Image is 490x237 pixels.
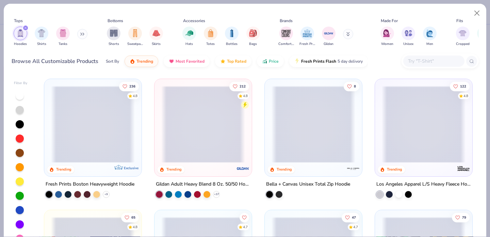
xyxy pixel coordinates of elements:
span: Bags [249,42,257,47]
div: 4.8 [243,93,248,98]
div: filter for Shorts [107,27,120,47]
div: 4.8 [133,224,138,230]
div: Bella + Canvas Unisex Total Zip Hoodie [266,180,350,189]
button: filter button [246,27,260,47]
img: Men Image [426,29,434,37]
div: Fresh Prints Boston Heavyweight Hoodie [46,180,134,189]
span: Fresh Prints [299,42,315,47]
span: Exclusive [124,166,138,170]
button: Like [119,81,139,91]
div: filter for Unisex [402,27,415,47]
button: Like [342,212,359,222]
div: filter for Tanks [56,27,70,47]
div: filter for Hoodies [14,27,27,47]
button: filter button [278,27,294,47]
button: Fresh Prints Flash5 day delivery [289,56,368,67]
div: filter for Bottles [225,27,239,47]
button: Top Rated [215,56,251,67]
img: Shorts Image [110,29,118,37]
img: Women Image [383,29,391,37]
span: 65 [132,216,136,219]
div: Brands [280,18,293,24]
span: 79 [462,216,466,219]
div: Filter By [14,81,28,86]
div: filter for Hats [182,27,196,47]
img: Bella + Canvas logo [346,162,360,175]
span: Men [426,42,433,47]
div: Made For [381,18,398,24]
button: Like [452,212,470,222]
img: Bags Image [249,29,257,37]
button: filter button [456,27,470,47]
button: Close [471,7,484,20]
button: filter button [204,27,217,47]
img: Bottles Image [228,29,235,37]
div: 4.7 [243,224,248,230]
div: 4.8 [463,93,468,98]
div: filter for Comfort Colors [278,27,294,47]
span: Price [269,59,279,64]
span: 122 [460,84,466,88]
button: Trending [125,56,158,67]
button: filter button [35,27,48,47]
img: Totes Image [207,29,214,37]
button: filter button [402,27,415,47]
span: Top Rated [227,59,246,64]
span: + 9 [104,192,108,196]
div: Fits [456,18,463,24]
span: Trending [136,59,153,64]
span: Gildan [324,42,333,47]
span: Unisex [403,42,413,47]
img: Fresh Prints Image [302,28,312,38]
span: Bottles [226,42,238,47]
span: 8 [354,84,356,88]
img: Gildan Image [324,28,334,38]
div: Browse All Customizable Products [12,57,98,65]
span: + 37 [214,192,219,196]
button: filter button [56,27,70,47]
span: Hoodies [14,42,27,47]
button: Most Favorited [164,56,210,67]
span: 5 day delivery [338,58,363,65]
img: Unisex Image [405,29,412,37]
div: filter for Cropped [456,27,470,47]
span: 236 [130,84,136,88]
span: Skirts [152,42,161,47]
img: flash.gif [294,59,300,64]
img: most_fav.gif [169,59,174,64]
div: filter for Fresh Prints [299,27,315,47]
button: filter button [127,27,143,47]
div: Gildan Adult Heavy Blend 8 Oz. 50/50 Hooded Sweatshirt [156,180,250,189]
div: filter for Sweatpants [127,27,143,47]
button: filter button [182,27,196,47]
span: 47 [352,216,356,219]
span: Shorts [109,42,119,47]
img: Shirts Image [38,29,46,37]
span: Tanks [59,42,67,47]
span: Sweatpants [127,42,143,47]
span: Women [381,42,393,47]
img: Comfort Colors Image [281,28,291,38]
button: Like [229,81,249,91]
span: Totes [206,42,215,47]
img: Los Angeles Apparel logo [456,162,470,175]
div: Sort By [106,58,119,64]
button: filter button [322,27,336,47]
div: Los Angeles Apparel L/S Heavy Fleece Hoodie Po 14 Oz [376,180,471,189]
button: filter button [225,27,239,47]
div: filter for Skirts [149,27,163,47]
div: Tops [14,18,23,24]
div: filter for Gildan [322,27,336,47]
button: filter button [107,27,120,47]
button: filter button [149,27,163,47]
span: Comfort Colors [278,42,294,47]
button: filter button [299,27,315,47]
img: trending.gif [130,59,135,64]
img: Tanks Image [59,29,67,37]
img: Cropped Image [459,29,467,37]
div: filter for Bags [246,27,260,47]
button: filter button [380,27,394,47]
span: Most Favorited [176,59,205,64]
div: 4.7 [353,224,358,230]
span: Shirts [37,42,46,47]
